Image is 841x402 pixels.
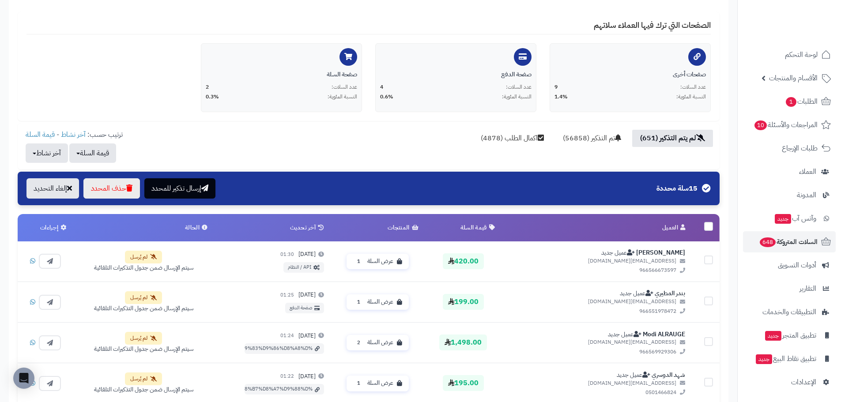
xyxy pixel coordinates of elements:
[636,248,685,257] a: [PERSON_NAME]
[508,379,685,387] span: [EMAIL_ADDRESS][DOMAIN_NAME]
[785,49,818,61] span: لوحة التحكم
[554,83,558,91] span: 9
[298,291,316,299] span: [DATE]
[283,262,324,273] a: API / النظام
[347,376,409,391] button: عرض السلة 1
[508,348,685,356] span: 966569929306
[367,338,393,347] span: عرض السلة
[743,278,836,299] a: التقارير
[26,178,79,199] button: إلغاء التحديد
[765,331,781,341] span: جديد
[743,255,836,276] a: أدوات التسويق
[354,338,364,347] span: 2
[245,384,324,394] a: %D8%B7%D8%A7%D9%88%D
[764,329,816,342] span: تطبيق المتجر
[347,294,409,310] button: عرض السلة 1
[347,254,409,270] button: عرض السلة 1
[280,292,294,299] small: 01:25
[502,93,532,101] span: النسبة المئوية:
[94,385,193,394] div: سيتم الإرسال ضمن جدول التذكيرات التلقائية
[643,330,685,339] a: Modi ALRAUGE
[759,236,818,248] span: السلات المتروكة
[83,178,140,199] button: حذف المحدد
[26,143,68,163] button: آخر نشاط
[756,354,772,364] span: جديد
[280,251,294,258] small: 01:30
[508,298,685,305] span: [EMAIL_ADDRESS][DOMAIN_NAME]
[380,70,532,79] div: صفحة الدفع
[130,375,147,383] span: لم يُرسل
[743,348,836,369] a: تطبيق نقاط البيعجديد
[786,97,796,107] span: 1
[797,189,816,201] span: المدونة
[354,257,364,266] span: 1
[332,83,357,91] span: عدد السلات:
[328,93,357,101] span: النسبة المئوية:
[443,253,484,269] span: 420.00
[298,250,316,259] span: [DATE]
[743,114,836,135] a: المراجعات والأسئلة10
[61,129,86,140] a: آخر نشاط
[743,325,836,346] a: تطبيق المتجرجديد
[439,334,487,350] span: 1,498.00
[206,70,357,79] div: صفحة السلة
[367,379,393,387] span: عرض السلة
[769,72,818,84] span: الأقسام والمنتجات
[94,263,193,272] div: سيتم الإرسال ضمن جدول التذكيرات التلقائية
[762,306,816,318] span: التطبيقات والخدمات
[245,343,324,354] a: %D9%83%D9%86%D8%A8%D
[94,345,193,353] div: سيتم الإرسال ضمن جدول التذكيرات التلقائية
[689,183,698,194] span: 15
[743,301,836,323] a: التطبيقات والخدمات
[443,375,484,391] span: 195.00
[144,178,215,199] button: إرسال تذكير للمحدد
[380,93,393,101] span: 0.6%
[743,184,836,206] a: المدونة
[617,370,650,379] span: عميل جديد - لم يقم بأي طلبات سابقة
[743,161,836,182] a: العملاء
[656,184,698,194] strong: سلة محددة
[502,214,692,241] th: العميل
[781,23,833,41] img: logo-2.png
[791,376,816,388] span: الإعدادات
[354,298,364,307] span: 1
[620,289,653,298] span: عميل جديد - لم يقم بأي طلبات سابقة
[608,330,641,339] span: عميل جديد - لم يقم بأي طلبات سابقة
[800,282,816,295] span: التقارير
[743,44,836,65] a: لوحة التحكم
[26,21,711,34] h4: الصفحات التي ترك فيها العملاء سلاتهم
[754,120,767,130] span: 10
[130,294,147,301] span: لم يُرسل
[367,298,393,306] span: عرض السلة
[298,372,316,381] span: [DATE]
[206,93,219,101] span: 0.3%
[652,370,685,379] a: شهد الدوسري
[206,83,209,91] span: 2
[508,308,685,315] span: 966551978472
[555,130,629,147] a: تم التذكير (56858)
[24,130,123,163] ul: ترتيب حسب: -
[743,372,836,393] a: الإعدادات
[473,130,552,147] a: اكمال الطلب (4878)
[285,303,324,313] a: صفحة الدفع
[760,237,776,247] span: 648
[380,83,383,91] span: 4
[280,332,294,339] small: 01:24
[775,214,791,224] span: جديد
[774,212,816,225] span: وآتس آب
[508,389,685,396] span: 0501466824
[130,334,147,342] span: لم يُرسل
[785,95,818,108] span: الطلبات
[782,142,818,154] span: طلبات الإرجاع
[754,119,818,131] span: المراجعات والأسئلة
[298,332,316,340] span: [DATE]
[508,338,685,346] span: [EMAIL_ADDRESS][DOMAIN_NAME]
[280,373,294,380] small: 01:22
[743,208,836,229] a: وآتس آبجديد
[26,129,55,140] a: قيمة السلة
[778,259,816,271] span: أدوات التسويق
[554,93,568,101] span: 1.4%
[676,93,706,101] span: النسبة المئوية:
[506,83,532,91] span: عدد السلات:
[799,165,816,178] span: العملاء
